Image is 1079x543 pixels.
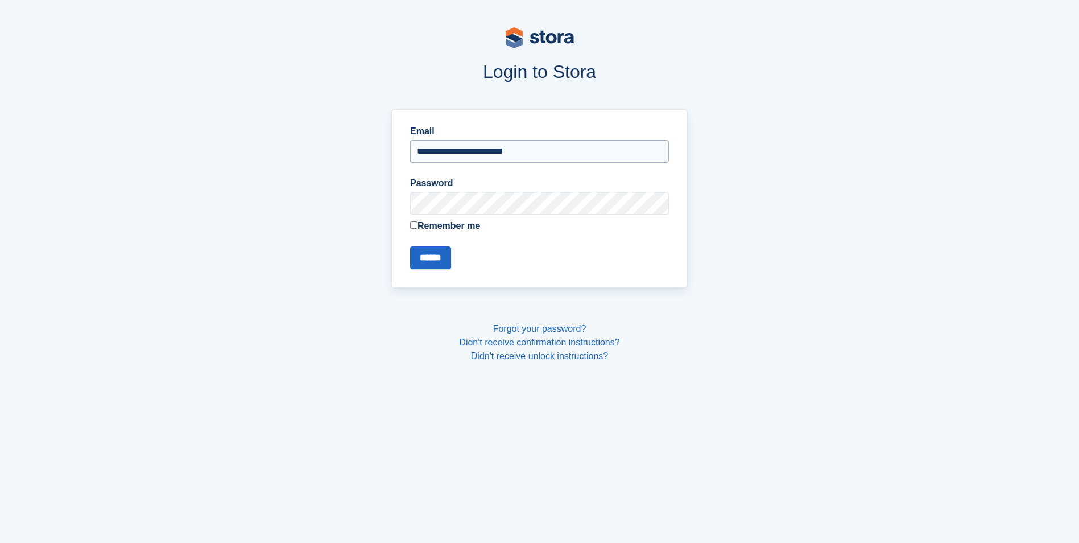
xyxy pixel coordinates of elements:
[506,27,574,48] img: stora-logo-53a41332b3708ae10de48c4981b4e9114cc0af31d8433b30ea865607fb682f29.svg
[493,324,586,334] a: Forgot your password?
[175,61,905,82] h1: Login to Stora
[410,219,669,233] label: Remember me
[471,351,608,361] a: Didn't receive unlock instructions?
[410,176,669,190] label: Password
[410,221,417,229] input: Remember me
[410,125,669,138] label: Email
[459,338,619,347] a: Didn't receive confirmation instructions?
